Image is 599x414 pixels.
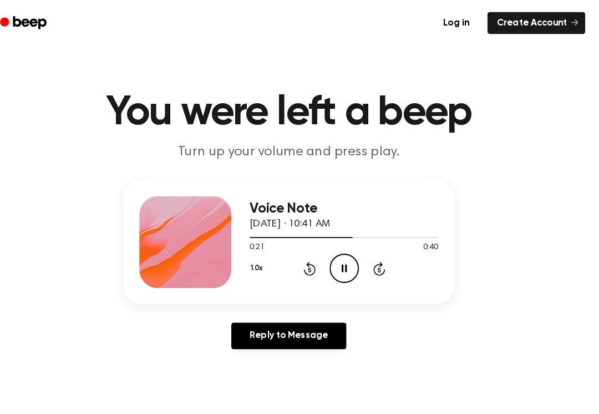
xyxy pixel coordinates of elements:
[262,194,444,209] h3: Voice Note
[491,12,586,33] a: Create Account
[16,89,583,129] h1: You were left a beep
[262,233,276,245] span: 0:21
[429,233,444,245] span: 0:40
[13,12,76,33] a: Beep
[438,9,485,35] a: Log in
[244,311,355,337] a: Reply to Message
[262,250,278,269] button: 1.0x
[262,211,339,221] span: [DATE] · 10:41 AM
[87,138,512,156] p: Turn up your volume and press play.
